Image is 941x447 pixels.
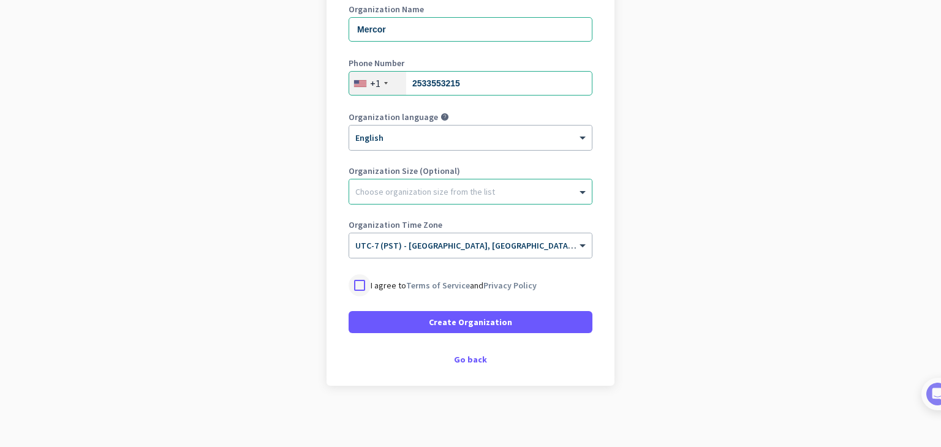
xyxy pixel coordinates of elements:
[349,17,592,42] input: What is the name of your organization?
[349,113,438,121] label: Organization language
[370,77,380,89] div: +1
[371,279,537,291] p: I agree to and
[406,280,470,291] a: Terms of Service
[349,5,592,13] label: Organization Name
[349,355,592,364] div: Go back
[349,220,592,229] label: Organization Time Zone
[429,316,512,328] span: Create Organization
[349,167,592,175] label: Organization Size (Optional)
[349,59,592,67] label: Phone Number
[483,280,537,291] a: Privacy Policy
[349,311,592,333] button: Create Organization
[440,113,449,121] i: help
[349,71,592,96] input: 201-555-0123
